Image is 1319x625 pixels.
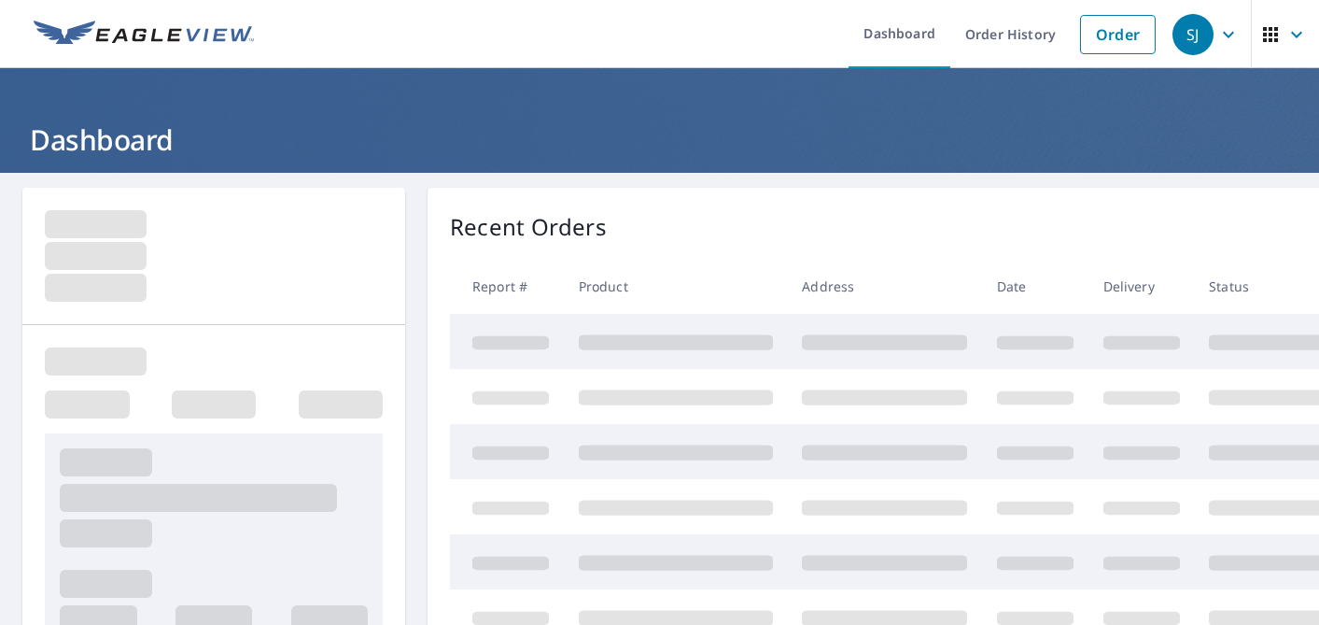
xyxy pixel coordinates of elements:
a: Order [1080,15,1156,54]
th: Report # [450,259,564,314]
div: SJ [1172,14,1214,55]
th: Address [787,259,982,314]
img: EV Logo [34,21,254,49]
p: Recent Orders [450,210,607,244]
th: Delivery [1088,259,1195,314]
h1: Dashboard [22,121,1297,159]
th: Product [564,259,788,314]
th: Date [982,259,1088,314]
